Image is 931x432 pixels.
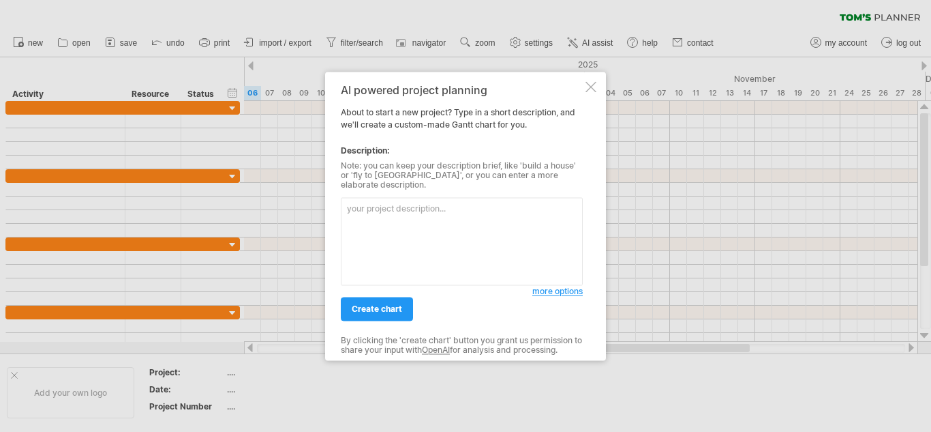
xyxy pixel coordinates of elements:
[341,145,583,157] div: Description:
[422,345,450,356] a: OpenAI
[341,84,583,348] div: About to start a new project? Type in a short description, and we'll create a custom-made Gantt c...
[341,161,583,190] div: Note: you can keep your description brief, like 'build a house' or 'fly to [GEOGRAPHIC_DATA]', or...
[341,84,583,96] div: AI powered project planning
[341,297,413,321] a: create chart
[341,336,583,356] div: By clicking the 'create chart' button you grant us permission to share your input with for analys...
[352,304,402,314] span: create chart
[532,286,583,296] span: more options
[532,285,583,298] a: more options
